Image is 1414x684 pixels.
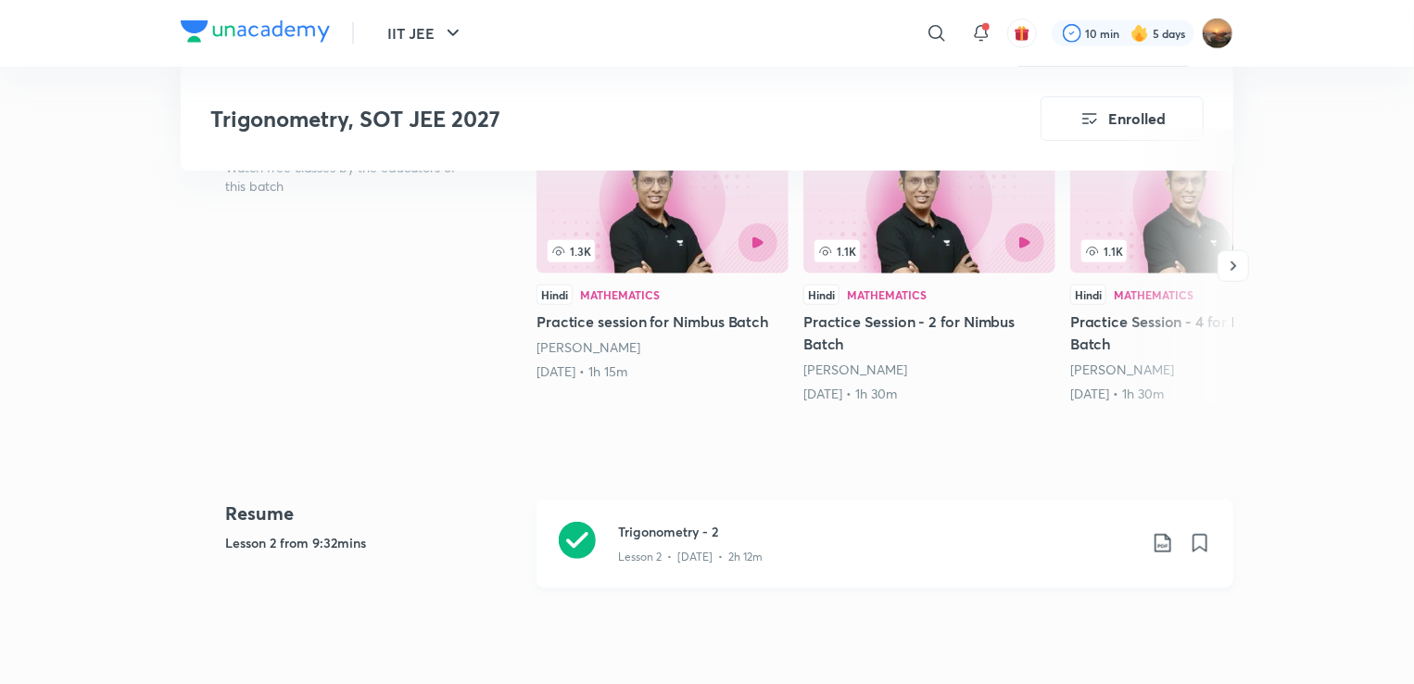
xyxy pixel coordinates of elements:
[376,15,475,52] button: IIT JEE
[537,285,573,305] div: Hindi
[1070,129,1322,403] a: 1.1KHindiMathematicsPractice Session - 4 for Nimbus Batch[PERSON_NAME][DATE] • 1h 30m
[803,361,907,378] a: [PERSON_NAME]
[1070,385,1322,403] div: 22nd May • 1h 30m
[210,106,936,133] h3: Trigonometry, SOT JEE 2027
[1130,24,1149,43] img: streak
[1070,129,1322,403] a: Practice Session - 4 for Nimbus Batch
[537,500,1233,610] a: Trigonometry - 2Lesson 2 • [DATE] • 2h 12m
[181,20,330,43] img: Company Logo
[537,362,789,381] div: 17th Apr • 1h 15m
[1081,240,1127,262] span: 1.1K
[1070,361,1174,378] a: [PERSON_NAME]
[1070,361,1322,379] div: Prashant Jain
[803,129,1055,403] a: Practice Session - 2 for Nimbus Batch
[1063,24,1081,43] img: check rounded
[847,289,927,300] div: Mathematics
[803,285,840,305] div: Hindi
[537,338,640,356] a: [PERSON_NAME]
[537,310,789,333] h5: Practice session for Nimbus Batch
[537,129,789,381] a: Practice session for Nimbus Batch
[1202,18,1233,49] img: Anisha Tiwari
[803,310,1055,355] h5: Practice Session - 2 for Nimbus Batch
[225,500,522,527] h4: Resume
[1007,19,1037,48] button: avatar
[580,289,660,300] div: Mathematics
[1114,289,1193,300] div: Mathematics
[618,522,1137,541] h3: Trigonometry - 2
[1070,310,1322,355] h5: Practice Session - 4 for Nimbus Batch
[1070,285,1106,305] div: Hindi
[537,129,789,381] a: 1.3KHindiMathematicsPractice session for Nimbus Batch[PERSON_NAME][DATE] • 1h 15m
[1014,25,1030,42] img: avatar
[537,338,789,357] div: Prashant Jain
[803,129,1055,403] a: 1.1KHindiMathematicsPractice Session - 2 for Nimbus Batch[PERSON_NAME][DATE] • 1h 30m
[181,20,330,47] a: Company Logo
[803,361,1055,379] div: Prashant Jain
[1041,96,1204,141] button: Enrolled
[225,158,477,196] p: Watch free classes by the educators of this batch
[548,240,595,262] span: 1.3K
[225,533,522,552] h5: Lesson 2 from 9:32mins
[803,385,1055,403] div: 26th Apr • 1h 30m
[814,240,860,262] span: 1.1K
[618,549,763,565] p: Lesson 2 • [DATE] • 2h 12m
